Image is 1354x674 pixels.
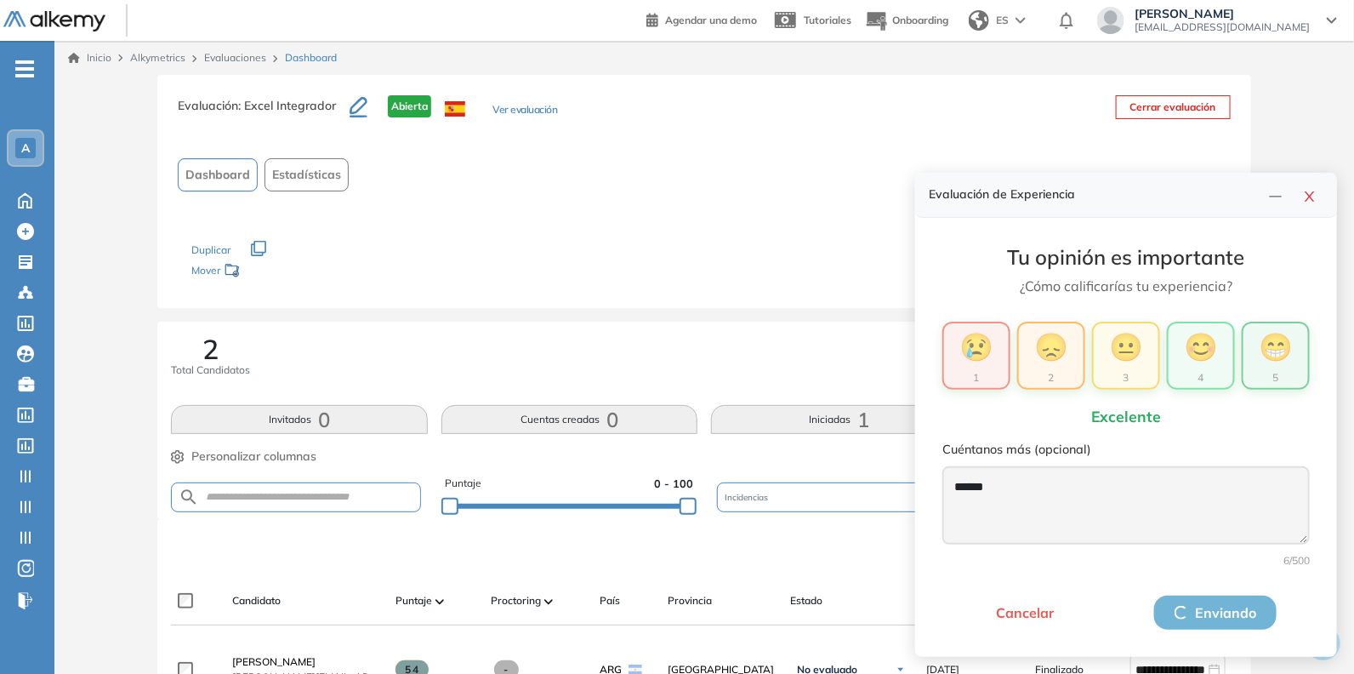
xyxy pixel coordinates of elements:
a: Evaluaciones [204,51,266,64]
span: Estado [790,593,822,608]
button: Enviando [1154,596,1277,630]
button: 😁5 [1242,322,1310,390]
span: 2 [1049,370,1055,386]
p: ¿Cómo calificarías tu experiencia? [942,276,1310,296]
span: 😢 [959,326,993,367]
span: ES [996,13,1009,28]
span: 5 [1273,370,1279,386]
span: 3 [1124,370,1129,386]
span: : Excel Integrador [238,98,336,113]
span: Puntaje [445,476,481,492]
span: Proctoring [491,593,541,608]
a: [PERSON_NAME] [232,654,382,670]
img: [missing "en.ARROW_ALT" translation] [435,599,444,604]
div: 6 /500 [942,553,1310,568]
a: Agendar una demo [646,9,757,29]
img: world [969,10,989,31]
span: 😊 [1184,326,1218,367]
span: Candidato [232,593,281,608]
span: [PERSON_NAME] [1135,7,1310,20]
span: 😞 [1034,326,1068,367]
h4: Evaluación de Experiencia [929,187,1262,202]
button: 😐3 [1092,322,1160,390]
span: 1 [974,370,980,386]
img: Logo [3,11,105,32]
button: Estadísticas [265,158,349,191]
span: Agendar una demo [665,14,757,26]
span: Tutoriales [804,14,851,26]
button: 😞2 [1017,322,1085,390]
span: País [600,593,620,608]
a: Inicio [68,50,111,66]
span: Personalizar columnas [191,448,316,466]
button: Iniciadas1 [711,405,967,434]
button: Dashboard [178,158,258,191]
div: Excelente [942,405,1310,414]
button: Invitados0 [171,405,427,434]
img: SEARCH_ALT [179,487,199,508]
span: Abierta [388,95,431,117]
span: [EMAIL_ADDRESS][DOMAIN_NAME] [1135,20,1310,34]
h3: Evaluación [178,95,350,131]
button: close [1296,183,1323,207]
h3: Tu opinión es importante [942,245,1310,270]
img: ESP [445,101,465,117]
span: line [1269,190,1283,203]
img: [missing "en.ARROW_ALT" translation] [544,599,553,604]
span: Provincia [668,593,712,608]
button: 😊4 [1167,322,1235,390]
button: line [1262,183,1289,207]
span: Dashboard [285,50,337,66]
span: [PERSON_NAME] [232,655,316,668]
button: Cuentas creadas0 [441,405,697,434]
span: Incidencias [725,491,772,504]
span: 😁 [1259,326,1293,367]
button: Cancelar [976,596,1074,630]
span: Alkymetrics [130,51,185,64]
span: 2 [202,335,219,363]
div: Incidencias [717,483,965,512]
i: - [15,67,34,71]
span: Duplicar [191,243,230,256]
label: Cuéntanos más (opcional) [942,441,1310,460]
img: arrow [1015,17,1026,24]
button: Ver evaluación [492,102,557,120]
button: 😢1 [942,322,1010,390]
span: 0 - 100 [654,476,693,492]
span: Puntaje [395,593,432,608]
button: Personalizar columnas [171,448,316,466]
span: A [21,141,30,155]
div: Mover [191,256,361,288]
button: Onboarding [865,3,948,39]
span: Onboarding [892,14,948,26]
span: Dashboard [185,166,250,184]
span: 4 [1198,370,1204,386]
span: 😐 [1109,326,1143,367]
span: Estadísticas [272,166,341,184]
button: Cerrar evaluación [1116,95,1231,119]
span: Total Candidatos [171,363,250,378]
span: close [1303,190,1317,203]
